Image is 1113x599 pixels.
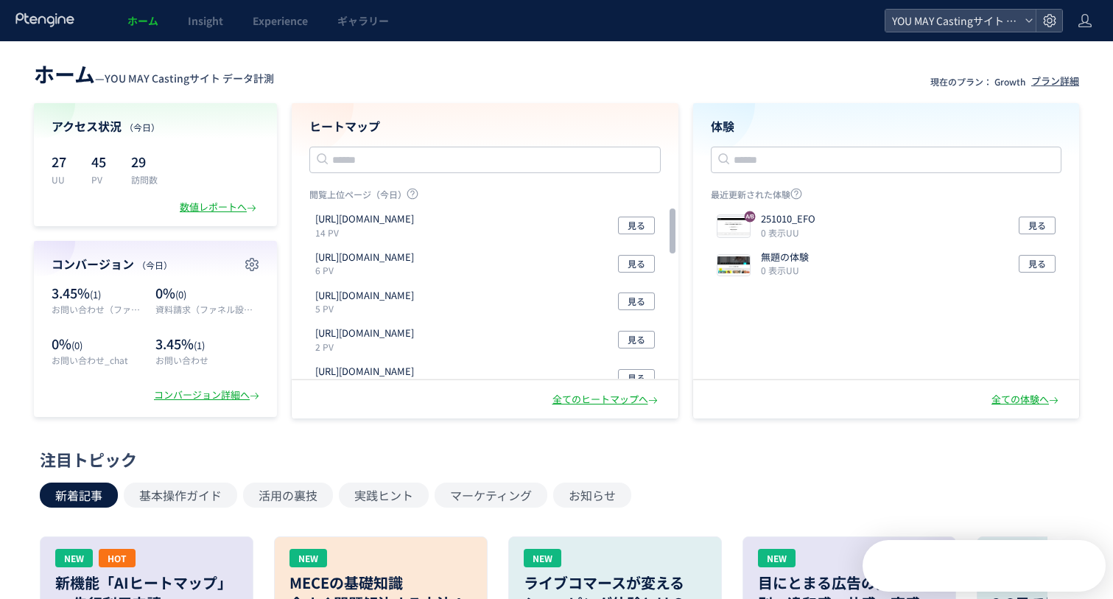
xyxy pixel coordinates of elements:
[315,379,420,391] p: 2 PV
[628,255,645,273] span: 見る
[618,217,655,234] button: 見る
[52,284,148,303] p: 3.45%
[52,150,74,173] p: 27
[175,287,186,301] span: (0)
[315,326,414,340] p: https://youmaycasting.com/download_cpt/download_cpt-13489/attachment-0-2
[315,251,414,265] p: https://youmaycasting.com/work
[127,13,158,28] span: ホーム
[991,393,1061,407] div: 全ての体験へ
[52,118,259,135] h4: アクセス状況
[315,264,420,276] p: 6 PV
[155,303,259,315] p: 資料請求（ファネル設定）
[52,303,148,315] p: お問い合わせ（ファネル設定）
[1031,74,1079,88] div: プラン詳細
[40,483,118,508] button: 新着記事
[34,59,95,88] span: ホーム
[124,483,237,508] button: 基本操作ガイド
[1019,217,1056,234] button: 見る
[618,293,655,310] button: 見る
[52,173,74,186] p: UU
[758,549,796,567] div: NEW
[137,259,172,271] span: （今日）
[253,13,308,28] span: Experience
[628,293,645,310] span: 見る
[309,118,661,135] h4: ヒートマップ
[180,200,259,214] div: 数値レポートへ
[628,369,645,387] span: 見る
[552,393,661,407] div: 全てのヒートマップへ
[90,287,101,301] span: (1)
[105,71,274,85] span: YOU MAY Castingサイト データ計測
[124,121,160,133] span: （今日）
[99,549,136,567] div: HOT
[315,226,420,239] p: 14 PV
[155,354,259,366] p: お問い合わせ
[52,354,148,366] p: お問い合わせ_chat
[131,173,158,186] p: 訪問数
[154,388,262,402] div: コンバージョン詳細へ
[711,188,1062,206] p: 最近更新された体験
[243,483,333,508] button: 活用の裏技
[315,340,420,353] p: 2 PV
[618,255,655,273] button: 見る
[1028,255,1046,273] span: 見る
[194,338,205,352] span: (1)
[717,217,750,237] img: 65251021c59c6cc51a253f8e6491036b1760059671558.jpeg
[888,10,1019,32] span: YOU MAY Castingサイト データ計測
[717,255,750,276] img: 849507a9e450eec3fe3fb17e4d9160b71759817774647.jpeg
[761,264,799,276] i: 0 表示UU
[155,334,259,354] p: 3.45%
[761,226,799,239] i: 0 表示UU
[34,59,274,88] div: —
[71,338,82,352] span: (0)
[188,13,223,28] span: Insight
[930,75,1025,88] p: 現在のプラン： Growth
[315,212,414,226] p: https://youmaycasting.com
[761,212,815,226] p: 251010_EFO
[553,483,631,508] button: お知らせ
[628,217,645,234] span: 見る
[155,284,259,303] p: 0%
[761,251,809,265] p: 無題の体験
[711,118,1062,135] h4: 体験
[315,365,414,379] p: https://youmaycasting.com/menu
[618,331,655,348] button: 見る
[91,150,113,173] p: 45
[52,334,148,354] p: 0%
[524,549,561,567] div: NEW
[289,549,327,567] div: NEW
[55,549,93,567] div: NEW
[40,448,1066,471] div: 注目トピック
[339,483,429,508] button: 実践ヒント
[628,331,645,348] span: 見る
[131,150,158,173] p: 29
[435,483,547,508] button: マーケティング
[315,302,420,315] p: 5 PV
[1028,217,1046,234] span: 見る
[91,173,113,186] p: PV
[618,369,655,387] button: 見る
[863,540,1106,592] iframe: Intercom live chat ディスカバリーランチャー
[1019,255,1056,273] button: 見る
[52,256,259,273] h4: コンバージョン
[337,13,389,28] span: ギャラリー
[315,289,414,303] p: https://youmaycasting.com/contact
[309,188,661,206] p: 閲覧上位ページ（今日）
